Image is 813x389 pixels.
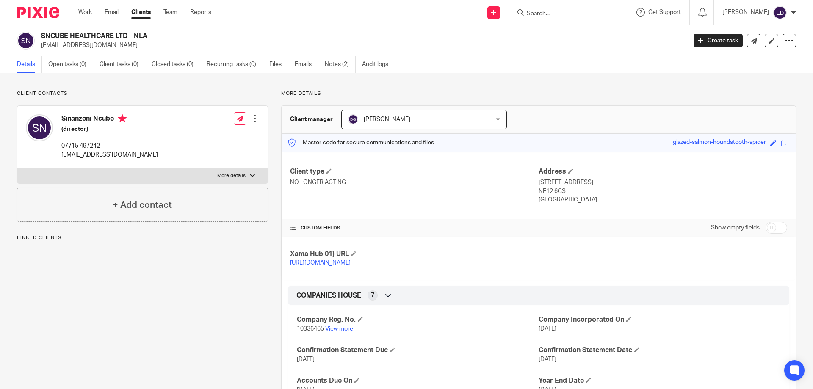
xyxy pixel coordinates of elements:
a: Files [269,56,288,73]
p: [EMAIL_ADDRESS][DOMAIN_NAME] [61,151,158,159]
h4: + Add contact [113,199,172,212]
p: [PERSON_NAME] [722,8,769,17]
h4: Confirmation Statement Due [297,346,539,355]
span: [DATE] [539,326,556,332]
h4: Year End Date [539,376,780,385]
h4: Client type [290,167,539,176]
p: [GEOGRAPHIC_DATA] [539,196,787,204]
a: Team [163,8,177,17]
span: [PERSON_NAME] [364,116,410,122]
p: [EMAIL_ADDRESS][DOMAIN_NAME] [41,41,681,50]
span: COMPANIES HOUSE [296,291,361,300]
span: Get Support [648,9,681,15]
img: Pixie [17,7,59,18]
h4: Company Reg. No. [297,315,539,324]
a: Open tasks (0) [48,56,93,73]
p: [STREET_ADDRESS] [539,178,787,187]
input: Search [526,10,602,18]
span: [DATE] [539,356,556,362]
a: Details [17,56,42,73]
a: Closed tasks (0) [152,56,200,73]
p: Master code for secure communications and files [288,138,434,147]
img: svg%3E [26,114,53,141]
a: View more [325,326,353,332]
span: [DATE] [297,356,315,362]
h5: (director) [61,125,158,133]
p: NO LONGER ACTING [290,178,539,187]
p: Client contacts [17,90,268,97]
a: Reports [190,8,211,17]
p: NE12 6GS [539,187,787,196]
a: Audit logs [362,56,395,73]
a: Work [78,8,92,17]
p: 07715 497242 [61,142,158,150]
a: Notes (2) [325,56,356,73]
h4: Sinanzeni Ncube [61,114,158,125]
h4: Company Incorporated On [539,315,780,324]
img: svg%3E [348,114,358,124]
h2: SNCUBE HEALTHCARE LTD - NLA [41,32,553,41]
a: Recurring tasks (0) [207,56,263,73]
h4: Confirmation Statement Date [539,346,780,355]
h4: Address [539,167,787,176]
h4: Accounts Due On [297,376,539,385]
a: Client tasks (0) [100,56,145,73]
a: Clients [131,8,151,17]
div: glazed-salmon-houndstooth-spider [673,138,766,148]
a: Emails [295,56,318,73]
h4: CUSTOM FIELDS [290,225,539,232]
img: svg%3E [17,32,35,50]
a: Email [105,8,119,17]
i: Primary [118,114,127,123]
a: Create task [694,34,743,47]
h4: Xama Hub 01) URL [290,250,539,259]
span: 10336465 [297,326,324,332]
span: 7 [371,291,374,300]
h3: Client manager [290,115,333,124]
p: Linked clients [17,235,268,241]
a: [URL][DOMAIN_NAME] [290,260,351,266]
label: Show empty fields [711,223,760,232]
p: More details [217,172,246,179]
p: More details [281,90,796,97]
img: svg%3E [773,6,787,19]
